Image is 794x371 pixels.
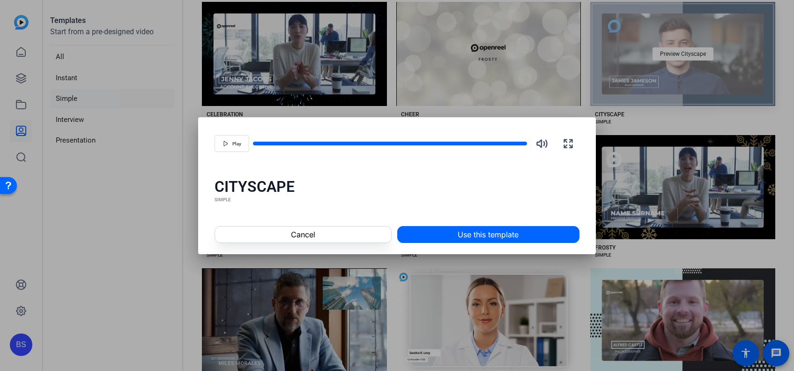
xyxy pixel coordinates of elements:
div: SIMPLE [215,196,579,204]
button: Use this template [397,226,579,243]
button: Fullscreen [557,132,579,155]
button: Play [215,135,249,152]
button: Mute [531,132,553,155]
span: Use this template [458,229,519,240]
div: CITYSCAPE [215,177,579,196]
span: Cancel [291,229,315,240]
span: Play [232,141,241,147]
button: Cancel [215,226,391,243]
